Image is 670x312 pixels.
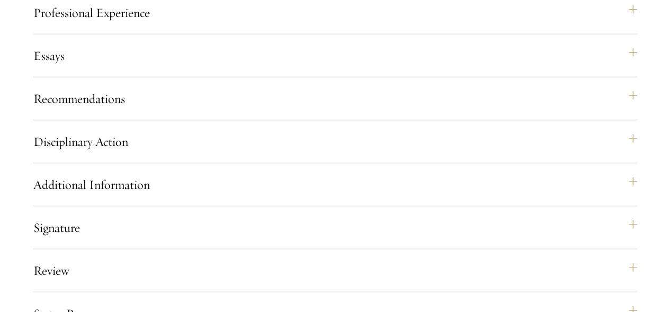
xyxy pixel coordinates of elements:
[33,86,637,111] button: Recommendations
[33,215,637,240] button: Signature
[33,172,637,197] button: Additional Information
[33,43,637,68] button: Essays
[33,258,637,283] button: Review
[33,129,637,154] button: Disciplinary Action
